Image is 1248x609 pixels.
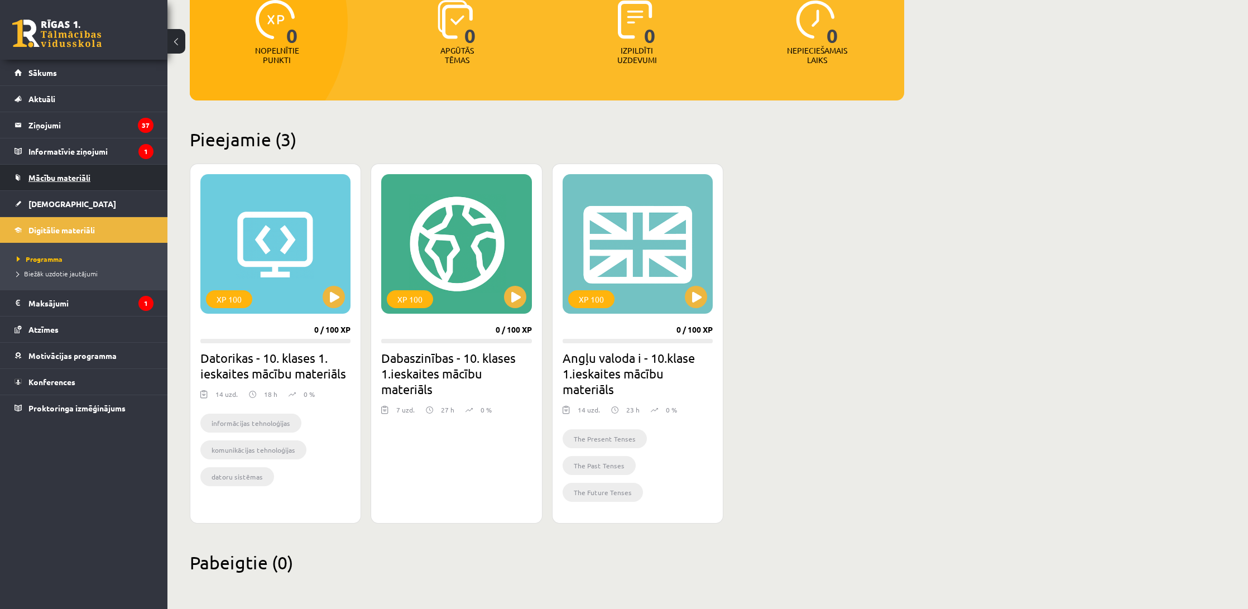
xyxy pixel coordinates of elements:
h2: Datorikas - 10. klases 1. ieskaites mācību materiāls [200,350,351,381]
i: 37 [138,118,153,133]
div: XP 100 [206,290,252,308]
p: 27 h [441,405,454,415]
p: 0 % [304,389,315,399]
span: Motivācijas programma [28,351,117,361]
a: Atzīmes [15,317,153,342]
div: XP 100 [387,290,433,308]
span: Mācību materiāli [28,172,90,183]
div: 7 uzd. [396,405,415,421]
i: 1 [138,296,153,311]
p: Nepieciešamais laiks [787,46,847,65]
div: 14 uzd. [215,389,238,406]
a: Ziņojumi37 [15,112,153,138]
a: Maksājumi1 [15,290,153,316]
i: 1 [138,144,153,159]
a: Motivācijas programma [15,343,153,368]
p: Apgūtās tēmas [435,46,479,65]
legend: Informatīvie ziņojumi [28,138,153,164]
p: 23 h [626,405,640,415]
li: datoru sistēmas [200,467,274,486]
span: Proktoringa izmēģinājums [28,403,126,413]
li: The Future Tenses [563,483,643,502]
div: 14 uzd. [578,405,600,421]
legend: Maksājumi [28,290,153,316]
span: Aktuāli [28,94,55,104]
a: Rīgas 1. Tālmācības vidusskola [12,20,102,47]
p: Nopelnītie punkti [255,46,299,65]
span: Programma [17,255,63,263]
a: Sākums [15,60,153,85]
a: Digitālie materiāli [15,217,153,243]
li: The Present Tenses [563,429,647,448]
h2: Pabeigtie (0) [190,552,904,573]
span: Biežāk uzdotie jautājumi [17,269,98,278]
a: Programma [17,254,156,264]
a: Konferences [15,369,153,395]
p: 0 % [666,405,677,415]
a: [DEMOGRAPHIC_DATA] [15,191,153,217]
h2: Pieejamie (3) [190,128,904,150]
h2: Angļu valoda i - 10.klase 1.ieskaites mācību materiāls [563,350,713,397]
span: Digitālie materiāli [28,225,95,235]
div: XP 100 [568,290,615,308]
a: Biežāk uzdotie jautājumi [17,268,156,279]
a: Mācību materiāli [15,165,153,190]
h2: Dabaszinības - 10. klases 1.ieskaites mācību materiāls [381,350,531,397]
p: 0 % [481,405,492,415]
a: Aktuāli [15,86,153,112]
span: Konferences [28,377,75,387]
li: komunikācijas tehnoloģijas [200,440,306,459]
span: [DEMOGRAPHIC_DATA] [28,199,116,209]
a: Informatīvie ziņojumi1 [15,138,153,164]
span: Atzīmes [28,324,59,334]
li: The Past Tenses [563,456,636,475]
span: Sākums [28,68,57,78]
li: informācijas tehnoloģijas [200,414,301,433]
a: Proktoringa izmēģinājums [15,395,153,421]
p: Izpildīti uzdevumi [615,46,659,65]
p: 18 h [264,389,277,399]
legend: Ziņojumi [28,112,153,138]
